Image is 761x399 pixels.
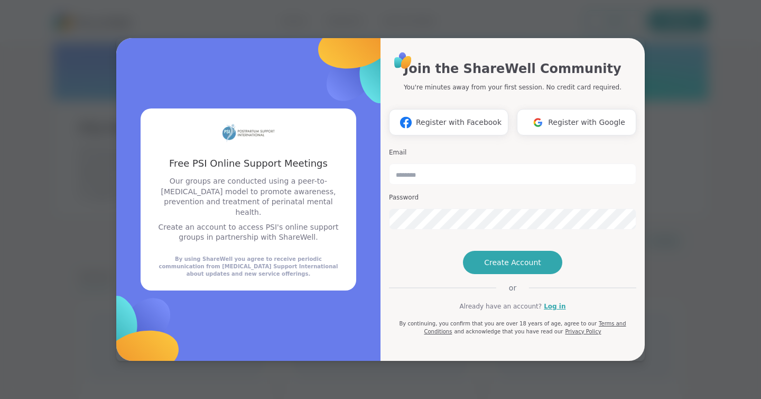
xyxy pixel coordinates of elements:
a: Log in [544,302,565,311]
a: Terms and Conditions [424,321,626,334]
h3: Free PSI Online Support Meetings [153,157,344,170]
p: Our groups are conducted using a peer-to-[MEDICAL_DATA] model to promote awareness, prevention an... [153,176,344,217]
a: Privacy Policy [565,329,601,334]
span: Register with Facebook [416,117,502,128]
img: ShareWell Logo [391,49,415,72]
img: ShareWell Logomark [396,113,416,132]
p: You're minutes away from your first session. No credit card required. [404,83,621,92]
h3: Email [389,148,636,157]
h1: Join the ShareWell Community [404,59,621,78]
div: By using ShareWell you agree to receive periodic communication from [MEDICAL_DATA] Support Intern... [153,256,344,278]
img: partner logo [222,121,275,144]
img: ShareWell Logomark [528,113,548,132]
span: and acknowledge that you have read our [454,329,563,334]
span: By continuing, you confirm that you are over 18 years of age, agree to our [399,321,597,327]
button: Register with Google [517,109,636,135]
button: Register with Facebook [389,109,508,135]
button: Create Account [463,251,562,274]
p: Create an account to access PSI's online support groups in partnership with ShareWell. [153,222,344,243]
span: Already have an account? [459,302,542,311]
span: or [496,283,529,293]
span: Register with Google [548,117,625,128]
span: Create Account [484,257,541,268]
h3: Password [389,193,636,202]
